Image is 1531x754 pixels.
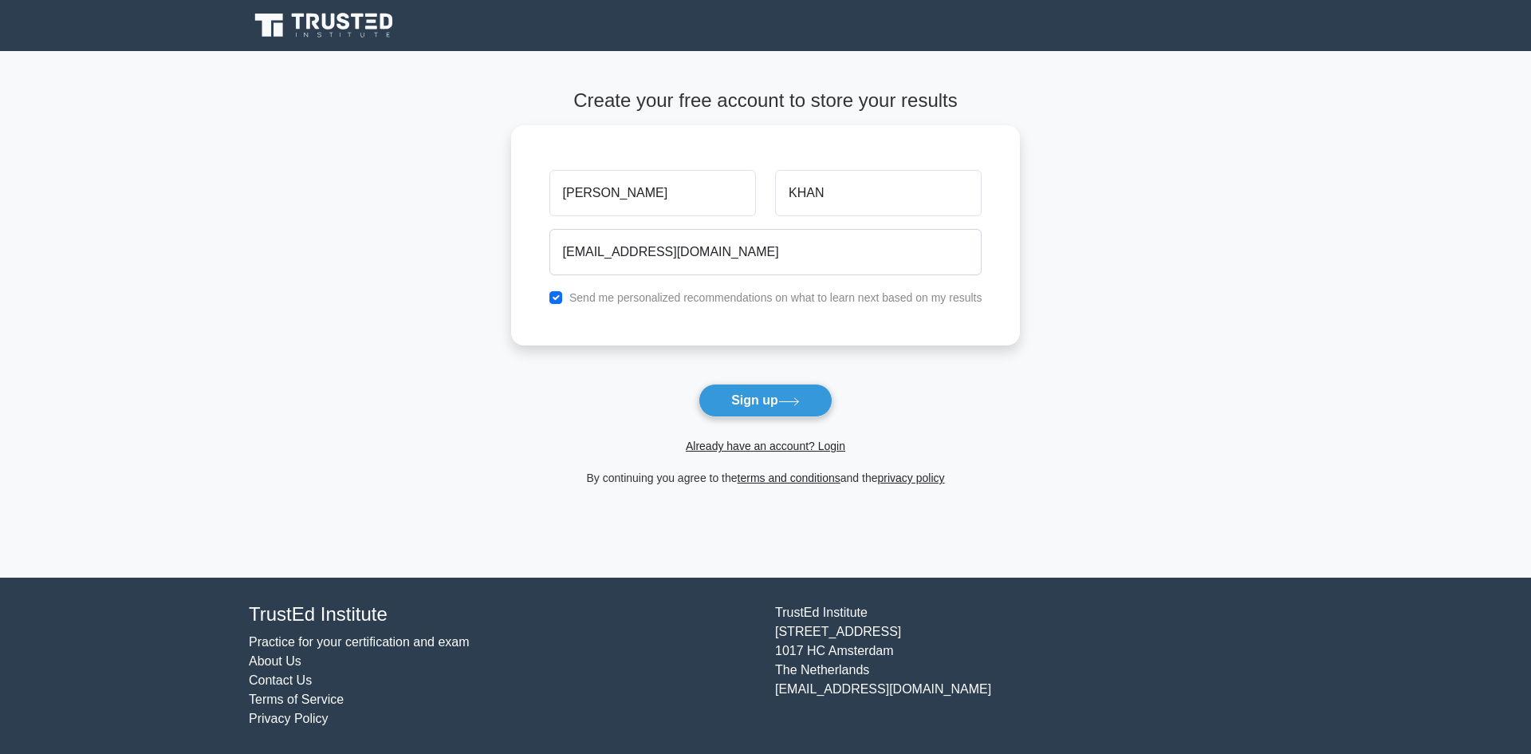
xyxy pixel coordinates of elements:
[249,712,329,725] a: Privacy Policy
[699,384,832,417] button: Sign up
[249,635,470,649] a: Practice for your certification and exam
[775,170,982,216] input: Last name
[738,472,840,484] a: terms and conditions
[511,89,1021,113] h4: Create your free account to store your results
[569,291,982,304] label: Send me personalized recommendations on what to learn next based on my results
[549,170,756,216] input: First name
[249,673,312,687] a: Contact Us
[686,440,845,452] a: Already have an account? Login
[249,693,344,706] a: Terms of Service
[502,468,1030,488] div: By continuing you agree to the and the
[249,603,756,626] h4: TrustEd Institute
[549,229,982,275] input: Email
[878,472,945,484] a: privacy policy
[765,603,1292,728] div: TrustEd Institute [STREET_ADDRESS] 1017 HC Amsterdam The Netherlands [EMAIL_ADDRESS][DOMAIN_NAME]
[249,654,301,668] a: About Us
